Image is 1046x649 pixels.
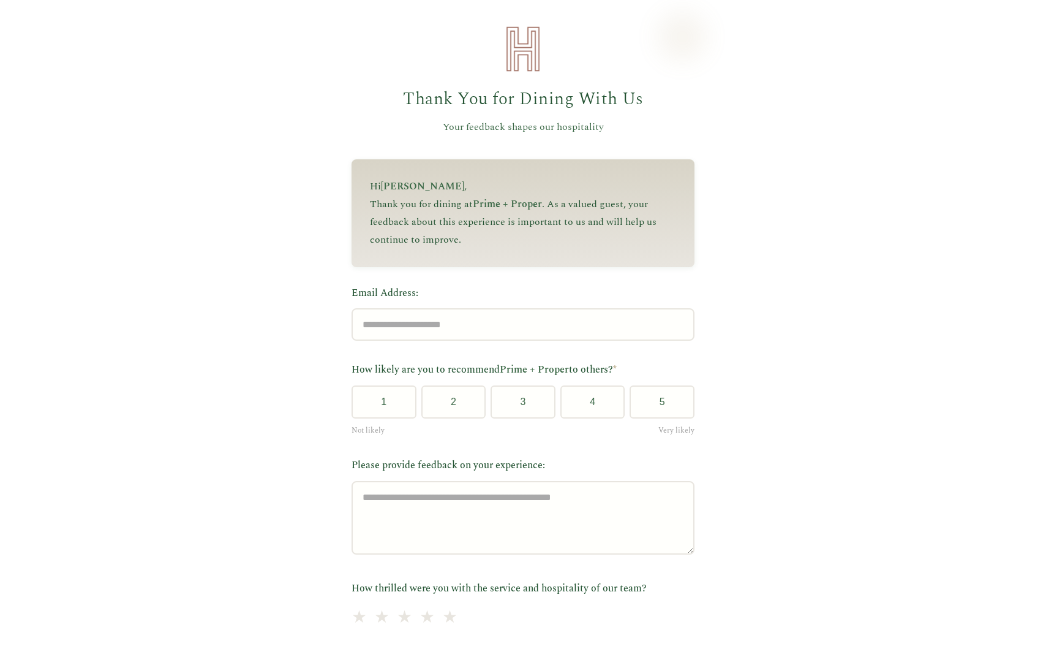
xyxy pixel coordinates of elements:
[500,362,569,377] span: Prime + Proper
[420,604,435,632] span: ★
[352,458,694,474] label: Please provide feedback on your experience:
[370,178,676,195] p: Hi ,
[473,197,542,211] span: Prime + Proper
[630,385,694,419] button: 5
[442,604,457,632] span: ★
[658,425,694,436] span: Very likely
[370,195,676,248] p: Thank you for dining at . As a valued guest, your feedback about this experience is important to ...
[352,86,694,113] h1: Thank You for Dining With Us
[560,385,625,419] button: 4
[352,120,694,135] p: Your feedback shapes our hospitality
[352,286,694,302] label: Email Address:
[352,425,385,436] span: Not likely
[352,362,694,378] label: How likely are you to recommend to others?
[421,385,486,419] button: 2
[352,604,367,632] span: ★
[381,179,464,194] span: [PERSON_NAME]
[499,25,547,74] img: Heirloom Hospitality Logo
[397,604,412,632] span: ★
[491,385,555,419] button: 3
[374,604,389,632] span: ★
[352,581,694,597] label: How thrilled were you with the service and hospitality of our team?
[352,385,416,419] button: 1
